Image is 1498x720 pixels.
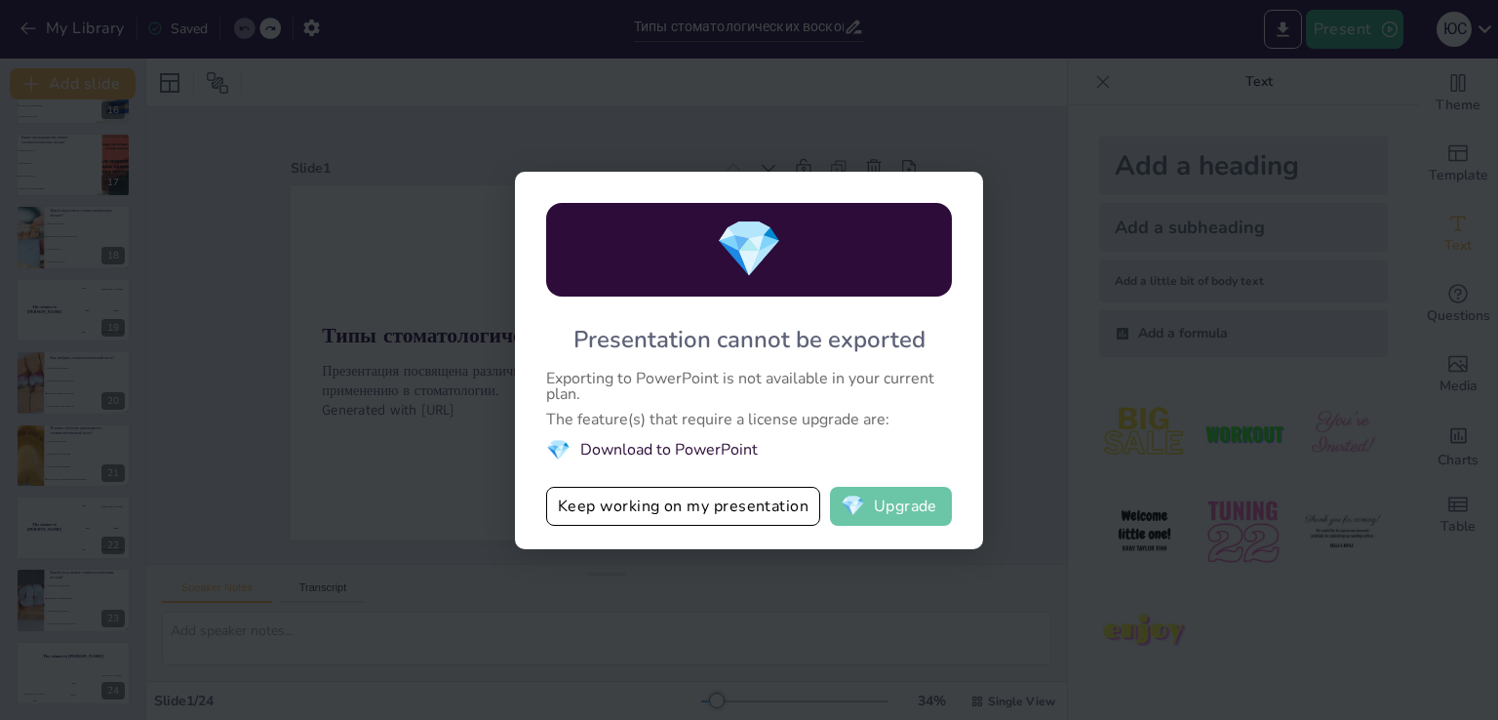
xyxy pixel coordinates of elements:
[546,371,952,402] div: Exporting to PowerPoint is not available in your current plan.
[546,412,952,427] div: The feature(s) that require a license upgrade are:
[830,487,952,526] button: diamondUpgrade
[546,487,820,526] button: Keep working on my presentation
[841,497,865,516] span: diamond
[546,437,952,463] li: Download to PowerPoint
[573,324,926,355] div: Presentation cannot be exported
[715,212,783,287] span: diamond
[546,437,571,463] span: diamond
